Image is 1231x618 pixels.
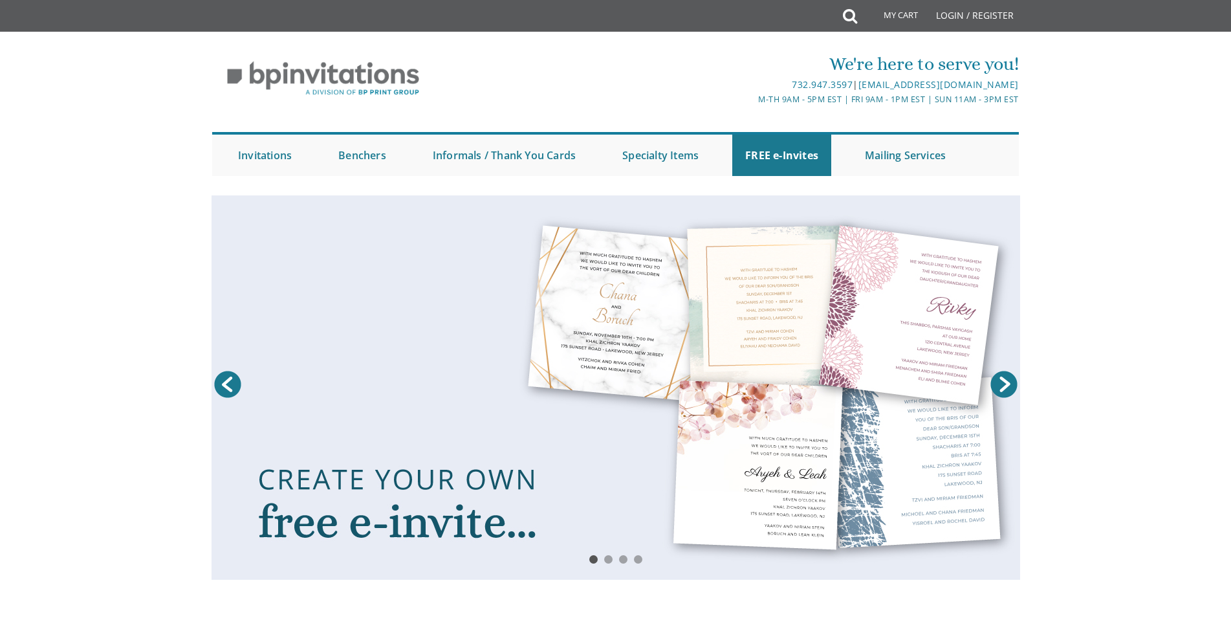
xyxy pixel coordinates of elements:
[852,135,959,176] a: Mailing Services
[420,135,589,176] a: Informals / Thank You Cards
[325,135,399,176] a: Benchers
[482,93,1019,106] div: M-Th 9am - 5pm EST | Fri 9am - 1pm EST | Sun 11am - 3pm EST
[212,52,434,105] img: BP Invitation Loft
[858,78,1019,91] a: [EMAIL_ADDRESS][DOMAIN_NAME]
[482,51,1019,77] div: We're here to serve you!
[212,368,244,401] a: Prev
[988,368,1020,401] a: Next
[225,135,305,176] a: Invitations
[732,135,831,176] a: FREE e-Invites
[792,78,853,91] a: 732.947.3597
[856,1,927,34] a: My Cart
[609,135,712,176] a: Specialty Items
[482,77,1019,93] div: |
